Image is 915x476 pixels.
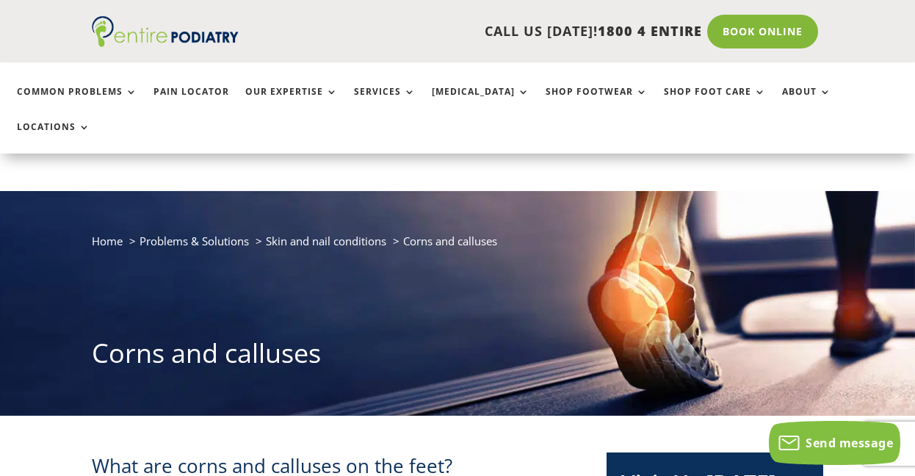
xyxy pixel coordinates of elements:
[782,87,831,118] a: About
[153,87,229,118] a: Pain Locator
[245,87,338,118] a: Our Expertise
[354,87,416,118] a: Services
[546,87,648,118] a: Shop Footwear
[256,22,703,41] p: CALL US [DATE]!
[707,15,818,48] a: Book Online
[92,231,824,262] nav: breadcrumb
[266,234,386,248] a: Skin and nail conditions
[92,335,824,379] h1: Corns and calluses
[140,234,249,248] a: Problems & Solutions
[92,35,239,50] a: Entire Podiatry
[432,87,529,118] a: [MEDICAL_DATA]
[17,122,90,154] a: Locations
[769,421,900,465] button: Send message
[664,87,766,118] a: Shop Foot Care
[92,16,239,47] img: logo (1)
[92,234,123,248] a: Home
[806,435,893,451] span: Send message
[598,22,702,40] span: 1800 4 ENTIRE
[403,234,497,248] span: Corns and calluses
[17,87,137,118] a: Common Problems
